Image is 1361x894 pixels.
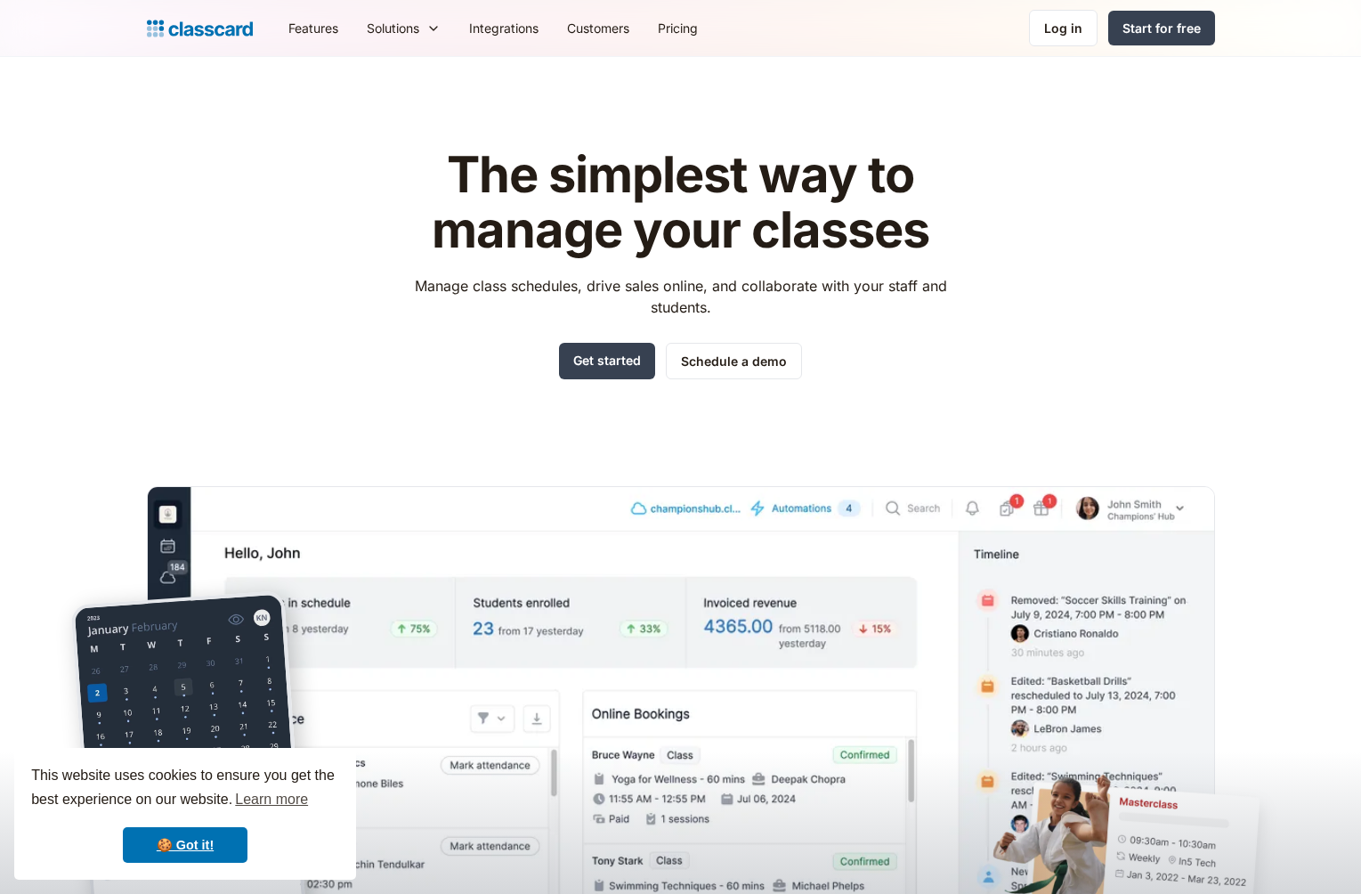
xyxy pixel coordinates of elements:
a: Log in [1029,10,1098,46]
a: Start for free [1108,11,1215,45]
div: Solutions [367,19,419,37]
a: dismiss cookie message [123,827,247,863]
h1: The simplest way to manage your classes [398,148,963,257]
a: Features [274,8,352,48]
div: Start for free [1122,19,1201,37]
a: Customers [553,8,644,48]
a: Schedule a demo [666,343,802,379]
div: Solutions [352,8,455,48]
p: Manage class schedules, drive sales online, and collaborate with your staff and students. [398,275,963,318]
span: This website uses cookies to ensure you get the best experience on our website. [31,765,339,813]
a: Integrations [455,8,553,48]
a: Logo [147,16,253,41]
a: Get started [559,343,655,379]
div: Log in [1044,19,1082,37]
a: learn more about cookies [232,786,311,813]
a: Pricing [644,8,712,48]
div: cookieconsent [14,748,356,880]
